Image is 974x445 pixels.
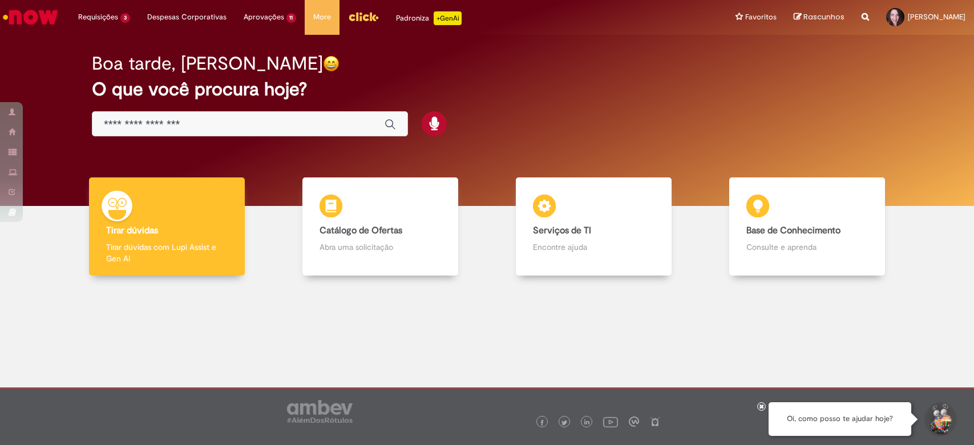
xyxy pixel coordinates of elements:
span: Favoritos [745,11,777,23]
b: Base de Conhecimento [746,225,840,236]
b: Catálogo de Ofertas [320,225,402,236]
span: Rascunhos [803,11,844,22]
h2: O que você procura hoje? [92,79,882,99]
img: logo_footer_ambev_rotulo_gray.png [287,400,353,423]
img: logo_footer_workplace.png [629,416,639,427]
img: logo_footer_linkedin.png [584,419,590,426]
img: logo_footer_naosei.png [650,416,660,427]
img: logo_footer_twitter.png [561,420,567,426]
span: Requisições [78,11,118,23]
img: click_logo_yellow_360x200.png [348,8,379,25]
p: Tirar dúvidas com Lupi Assist e Gen Ai [106,241,228,264]
button: Iniciar Conversa de Suporte [923,402,957,436]
p: Consulte e aprenda [746,241,868,253]
div: Oi, como posso te ajudar hoje? [769,402,911,436]
span: 11 [286,13,297,23]
a: Tirar dúvidas Tirar dúvidas com Lupi Assist e Gen Ai [60,177,273,276]
span: Despesas Corporativas [147,11,227,23]
a: Serviços de TI Encontre ajuda [487,177,701,276]
p: +GenAi [434,11,462,25]
span: Aprovações [244,11,284,23]
div: Padroniza [396,11,462,25]
img: logo_footer_facebook.png [539,420,545,426]
b: Tirar dúvidas [106,225,158,236]
p: Abra uma solicitação [320,241,441,253]
a: Base de Conhecimento Consulte e aprenda [701,177,914,276]
b: Serviços de TI [533,225,591,236]
a: Catálogo de Ofertas Abra uma solicitação [273,177,487,276]
a: Rascunhos [794,12,844,23]
p: Encontre ajuda [533,241,654,253]
span: More [313,11,331,23]
span: [PERSON_NAME] [908,12,965,22]
img: happy-face.png [323,55,340,72]
img: logo_footer_youtube.png [603,414,618,429]
span: 3 [120,13,130,23]
img: ServiceNow [1,6,60,29]
h2: Boa tarde, [PERSON_NAME] [92,54,323,74]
